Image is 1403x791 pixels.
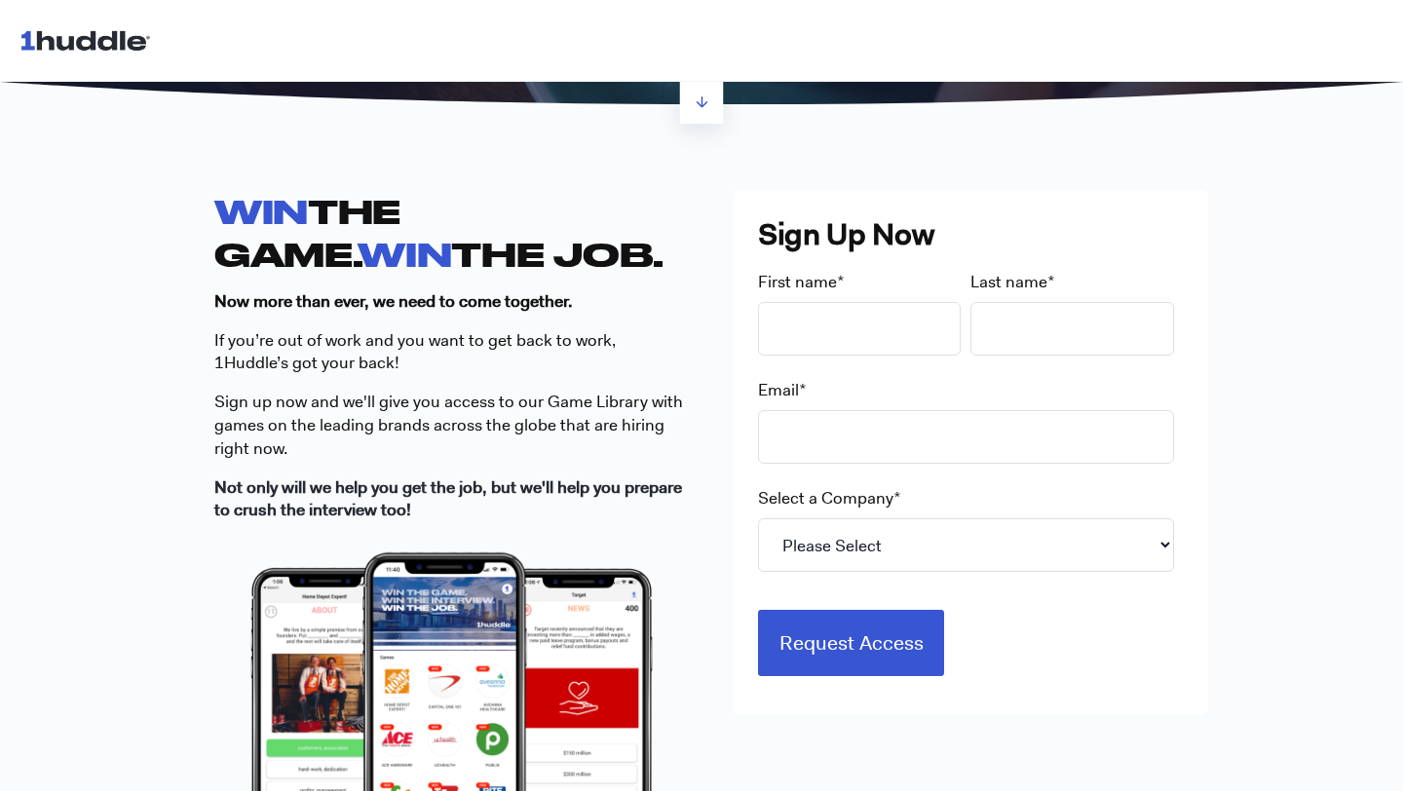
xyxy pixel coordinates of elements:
strong: THE GAME. THE JOB. [214,192,664,272]
strong: Now more than ever, we need to come together. [214,290,573,312]
span: Select a Company [758,487,893,508]
span: ign up now and we'll give you access to our Game Library with games on the leading brands across ... [214,391,683,459]
p: S [214,391,689,460]
input: Request Access [758,610,945,676]
span: WIN [214,192,308,230]
span: Last name [970,271,1047,292]
img: 1huddle [19,21,159,58]
span: First name [758,271,837,292]
span: WIN [358,235,451,273]
h3: Sign Up Now [758,214,1184,255]
strong: Not only will we help you get the job, but we'll help you prepare to crush the interview too! [214,476,682,521]
span: Email [758,379,799,400]
span: If you’re out of work and you want to get back to work, 1Huddle’s got your back! [214,329,616,374]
